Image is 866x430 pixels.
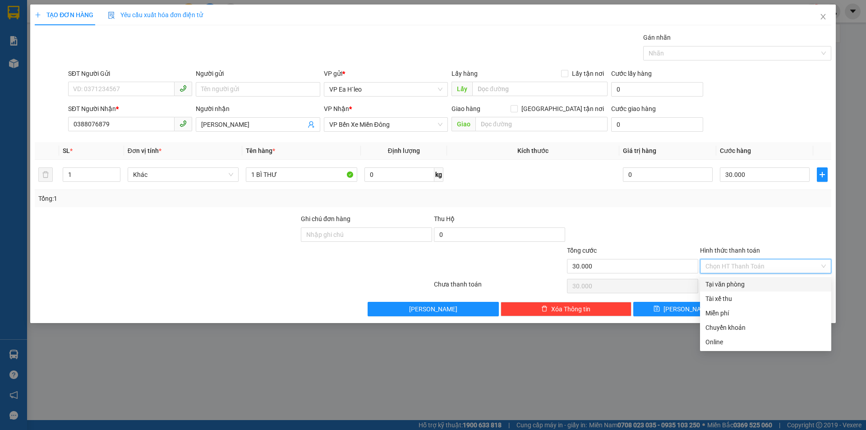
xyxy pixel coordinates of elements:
[451,117,475,131] span: Giao
[475,117,608,131] input: Dọc đường
[38,167,53,182] button: delete
[324,105,349,112] span: VP Nhận
[705,308,826,318] div: Miễn phí
[35,11,93,18] span: TẠO ĐƠN HÀNG
[611,82,703,97] input: Cước lấy hàng
[817,171,827,178] span: plus
[720,147,751,154] span: Cước hàng
[817,167,828,182] button: plus
[434,215,455,222] span: Thu Hộ
[301,227,432,242] input: Ghi chú đơn hàng
[700,247,760,254] label: Hình thức thanh toán
[633,302,731,316] button: save[PERSON_NAME]
[329,118,442,131] span: VP Bến Xe Miền Đông
[568,69,608,79] span: Lấy tận nơi
[68,69,192,79] div: SĐT Người Gửi
[501,302,632,316] button: deleteXóa Thông tin
[451,105,480,112] span: Giao hàng
[517,147,548,154] span: Kích thước
[551,304,590,314] span: Xóa Thông tin
[180,85,187,92] span: phone
[567,247,597,254] span: Tổng cước
[128,147,161,154] span: Đơn vị tính
[623,167,713,182] input: 0
[246,167,357,182] input: VD: Bàn, Ghế
[388,147,420,154] span: Định lượng
[705,337,826,347] div: Online
[518,104,608,114] span: [GEOGRAPHIC_DATA] tận nơi
[308,121,315,128] span: user-add
[329,83,442,96] span: VP Ea H`leo
[654,305,660,313] span: save
[68,104,192,114] div: SĐT Người Nhận
[705,323,826,333] div: Chuyển khoản
[433,279,566,295] div: Chưa thanh toán
[451,70,478,77] span: Lấy hàng
[38,194,334,203] div: Tổng: 1
[246,147,275,154] span: Tên hàng
[472,82,608,96] input: Dọc đường
[541,305,548,313] span: delete
[301,215,350,222] label: Ghi chú đơn hàng
[705,294,826,304] div: Tài xế thu
[451,82,472,96] span: Lấy
[611,105,656,112] label: Cước giao hàng
[434,167,443,182] span: kg
[108,11,203,18] span: Yêu cầu xuất hóa đơn điện tử
[35,12,41,18] span: plus
[133,168,234,181] span: Khác
[663,304,712,314] span: [PERSON_NAME]
[623,147,656,154] span: Giá trị hàng
[63,147,70,154] span: SL
[643,34,671,41] label: Gán nhãn
[811,5,836,30] button: Close
[108,12,115,19] img: icon
[820,13,827,20] span: close
[705,279,826,289] div: Tại văn phòng
[324,69,448,79] div: VP gửi
[368,302,499,316] button: [PERSON_NAME]
[196,104,320,114] div: Người nhận
[409,304,457,314] span: [PERSON_NAME]
[611,117,703,132] input: Cước giao hàng
[196,69,320,79] div: Người gửi
[180,120,187,127] span: phone
[611,70,652,77] label: Cước lấy hàng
